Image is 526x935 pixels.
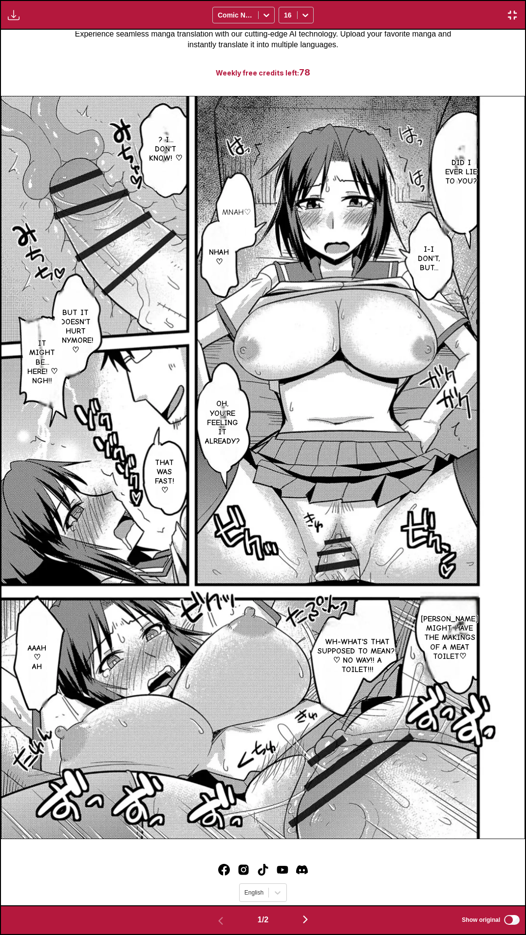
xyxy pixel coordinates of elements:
[419,613,480,663] p: [PERSON_NAME] might have the makings of a meat toilet♡
[504,915,520,925] input: Show original
[315,636,400,677] p: Wh-What's that supposed to mean?! ♡ No way!! A toilet!!!
[215,915,226,927] img: Previous page
[220,206,253,219] p: Mnah♡
[26,642,48,674] p: Aaah ♡ Ah
[1,96,525,839] img: Manga Panel
[203,397,242,448] p: Oh, you're feeling it already?
[258,916,268,924] span: 1 / 2
[153,456,176,498] p: That was fast! ♡
[410,243,448,275] p: I-I don't, but...
[462,916,500,923] span: Show original
[300,914,311,925] img: Next page
[23,337,62,388] p: It might be... here! ♡ Ngh!!
[8,9,19,21] img: Download translated images
[56,306,95,357] p: But it doesn't hurt anymore! ♡
[442,156,480,188] p: Did I ever lie to you?
[146,133,185,166] p: ? I... don't know! ♡
[207,246,231,268] p: Nhah ♡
